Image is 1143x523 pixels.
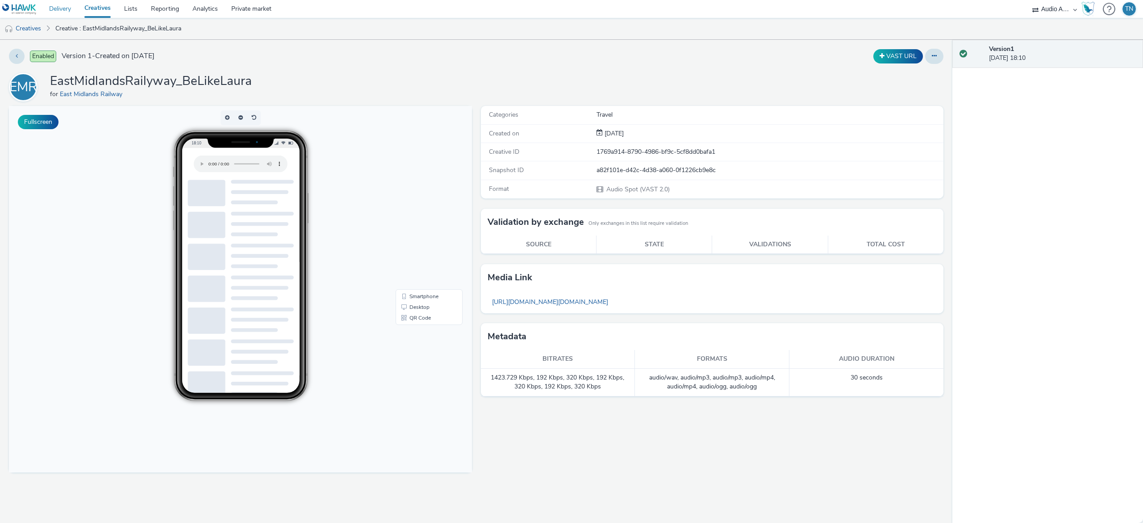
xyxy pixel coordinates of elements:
span: [DATE] [603,129,624,138]
span: 18:10 [182,34,192,39]
div: Duplicate the creative as a VAST URL [871,49,925,63]
span: QR Code [400,209,422,215]
h3: Metadata [488,330,526,343]
span: Enabled [30,51,56,62]
span: Desktop [400,198,421,204]
h3: Media link [488,271,532,284]
span: for [50,90,60,98]
img: undefined Logo [2,4,37,15]
h1: EastMidlandsRailyway_BeLikeLaura [50,73,252,90]
button: VAST URL [873,49,923,63]
span: Format [489,185,509,193]
a: [URL][DOMAIN_NAME][DOMAIN_NAME] [488,293,613,311]
div: Travel [597,110,943,119]
th: Source [481,236,597,254]
div: [DATE] 18:10 [989,45,1136,63]
img: Hawk Academy [1081,2,1095,16]
h3: Validation by exchange [488,215,584,229]
div: Creation 01 September 2025, 18:10 [603,129,624,138]
th: Formats [635,350,789,368]
span: Version 1 - Created on [DATE] [62,51,154,61]
a: Hawk Academy [1081,2,1098,16]
a: Creative : EastMidlandsRailyway_BeLikeLaura [51,18,186,39]
a: EMR [9,83,41,91]
li: Smartphone [388,185,452,196]
img: audio [4,25,13,34]
div: a82f101e-d42c-4d38-a060-0f1226cb9e8c [597,166,943,175]
div: EMR [9,75,38,100]
small: Only exchanges in this list require validation [588,220,688,227]
td: 1423.729 Kbps, 192 Kbps, 320 Kbps, 192 Kbps, 320 Kbps, 192 Kbps, 320 Kbps [481,369,635,396]
th: Audio duration [789,350,944,368]
span: Audio Spot (VAST 2.0) [605,185,670,194]
a: East Midlands Railway [60,90,126,98]
td: 30 seconds [789,369,944,396]
th: State [597,236,712,254]
th: Total cost [828,236,943,254]
strong: Version 1 [989,45,1014,53]
span: Creative ID [489,148,519,156]
li: Desktop [388,196,452,207]
button: Fullscreen [18,115,58,129]
th: Bitrates [481,350,635,368]
span: Smartphone [400,188,430,193]
div: 1769a914-8790-4986-bf9c-5cf8dd0bafa1 [597,148,943,156]
li: QR Code [388,207,452,217]
span: Snapshot ID [489,166,524,174]
th: Validations [712,236,828,254]
span: Categories [489,110,518,119]
span: Created on [489,129,519,138]
td: audio/wav, audio/mp3, audio/mp3, audio/mp4, audio/mp4, audio/ogg, audio/ogg [635,369,789,396]
div: TN [1125,2,1133,16]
